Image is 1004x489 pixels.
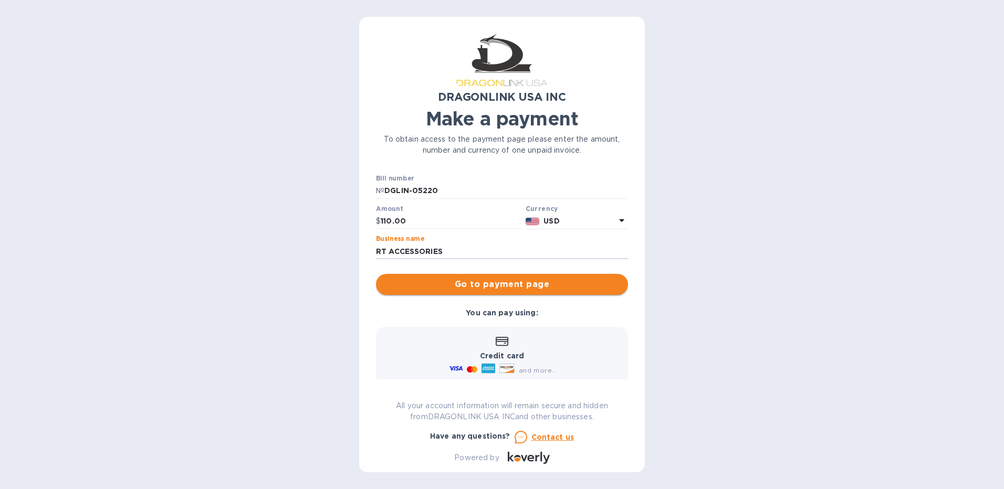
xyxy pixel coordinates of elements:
b: USD [543,217,559,225]
label: Business name [376,236,424,242]
span: and more... [519,366,557,374]
label: Amount [376,206,403,212]
label: Bill number [376,176,414,182]
input: Enter bill number [384,183,628,199]
b: Currency [526,205,558,212]
h1: Make a payment [376,108,628,130]
b: DRAGONLINK USA INC [438,90,566,103]
p: Powered by [454,452,499,463]
b: You can pay using: [466,309,538,317]
input: 0.00 [381,214,521,229]
img: USD [526,218,540,225]
b: Have any questions? [430,432,510,440]
span: Go to payment page [384,278,620,291]
b: Credit card [480,352,524,360]
button: Go to payment page [376,274,628,295]
p: All your account information will remain secure and hidden from DRAGONLINK USA INC and other busi... [376,400,628,422]
u: Contact us [531,433,574,441]
p: № [376,185,384,196]
p: $ [376,216,381,227]
input: Enter business name [376,243,628,259]
p: To obtain access to the payment page please enter the amount, number and currency of one unpaid i... [376,134,628,156]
